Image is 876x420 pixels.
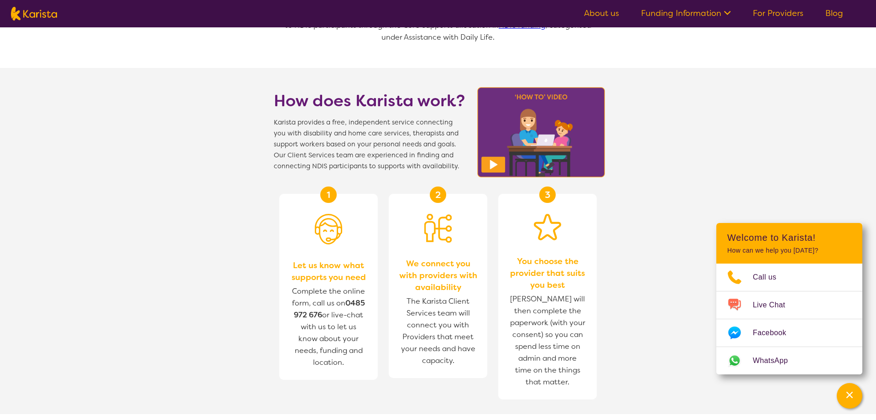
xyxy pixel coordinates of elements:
[274,117,465,172] span: Karista provides a free, independent service connecting you with disability and home care service...
[315,214,342,244] img: Person with headset icon
[430,187,446,203] div: 2
[507,291,588,390] span: [PERSON_NAME] will then complete the paperwork (with your consent) so you can spend less time on ...
[424,214,452,242] img: Person being matched to services icon
[320,187,337,203] div: 1
[474,84,608,180] img: Karista video
[727,247,851,254] p: How can we help you [DATE]?
[753,298,796,312] span: Live Chat
[398,293,478,369] span: The Karista Client Services team will connect you with Providers that meet your needs and have ca...
[753,326,797,340] span: Facebook
[507,255,588,291] span: You choose the provider that suits you best
[584,8,619,19] a: About us
[727,232,851,243] h2: Welcome to Karista!
[753,354,799,368] span: WhatsApp
[716,264,862,374] ul: Choose channel
[825,8,843,19] a: Blog
[753,8,803,19] a: For Providers
[837,383,862,409] button: Channel Menu
[274,90,465,112] h1: How does Karista work?
[753,270,787,284] span: Call us
[716,347,862,374] a: Web link opens in a new tab.
[294,298,365,320] a: 0485 972 676
[288,259,369,283] span: Let us know what supports you need
[398,258,478,293] span: We connect you with providers with availability
[539,187,556,203] div: 3
[716,223,862,374] div: Channel Menu
[292,286,365,367] span: Complete the online form, call us on or live-chat with us to let us know about your needs, fundin...
[534,214,561,240] img: Star icon
[11,7,57,21] img: Karista logo
[641,8,731,19] a: Funding Information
